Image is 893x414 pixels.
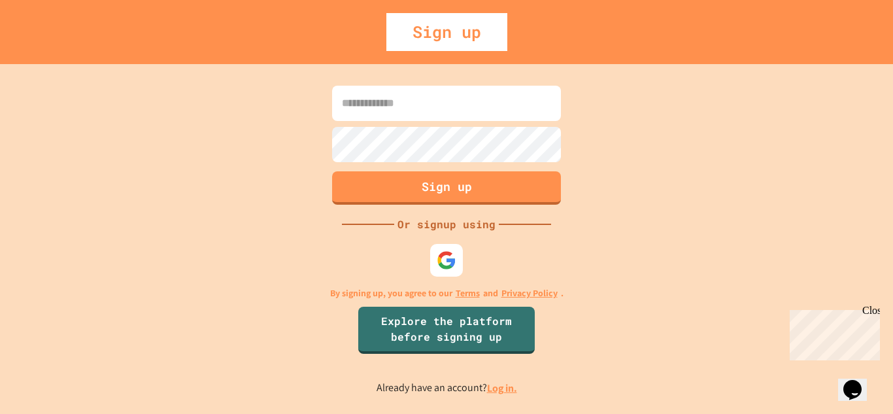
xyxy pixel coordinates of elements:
a: Privacy Policy [501,286,558,300]
p: By signing up, you agree to our and . [330,286,564,300]
a: Terms [456,286,480,300]
iframe: chat widget [838,362,880,401]
button: Sign up [332,171,561,205]
iframe: chat widget [784,305,880,360]
p: Already have an account? [377,380,517,396]
div: Chat with us now!Close [5,5,90,83]
div: Sign up [386,13,507,51]
img: google-icon.svg [437,250,456,270]
a: Log in. [487,381,517,395]
a: Explore the platform before signing up [358,307,535,354]
div: Or signup using [394,216,499,232]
